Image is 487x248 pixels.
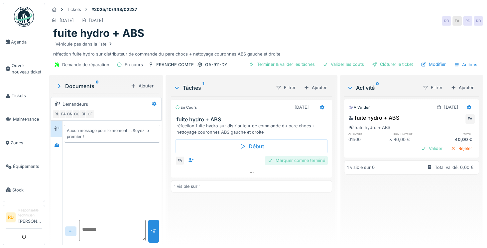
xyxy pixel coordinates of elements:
[175,156,184,165] div: FA
[418,144,445,153] div: Valider
[465,114,475,124] div: FA
[418,60,448,69] div: Modifier
[320,60,367,69] div: Valider les coûts
[448,144,475,153] div: Rejeter
[177,123,329,135] div: réfection fuite hydro sur distributeur de commande du pare chocs + nettoyage couronnes ABS gauche...
[67,128,157,140] div: Aucun message pour le moment … Soyez le premier !
[451,60,480,69] div: Actions
[474,16,483,26] div: RD
[3,178,45,202] a: Stock
[13,116,42,122] span: Maintenance
[369,60,416,69] div: Clôturer le ticket
[174,183,200,189] div: 1 visible sur 1
[3,54,45,84] a: Ouvrir nouveau ticket
[12,62,42,75] span: Ouvrir nouveau ticket
[347,164,375,171] div: 1 visible sur 0
[273,83,299,92] div: Filtrer
[96,82,99,90] sup: 0
[246,60,317,69] div: Terminer & valider les tâches
[434,136,475,143] div: 40,00 €
[18,208,42,227] li: [PERSON_NAME]
[56,82,128,90] div: Documents
[295,104,309,110] div: [DATE]
[3,155,45,178] a: Équipements
[53,40,479,57] div: réfection fuite hydro sur distributeur de commande du pare chocs + nettoyage couronnes ABS gauche...
[348,136,389,143] div: 01h00
[3,107,45,131] a: Maintenance
[301,83,329,92] div: Ajouter
[444,104,458,110] div: [DATE]
[434,132,475,136] h6: total
[435,164,474,171] div: Total validé: 0,00 €
[348,114,399,122] div: fuite hydro + ABS
[12,187,42,193] span: Stock
[85,110,95,119] div: CF
[89,17,103,24] div: [DATE]
[376,84,379,92] sup: 0
[79,110,88,119] div: BT
[389,136,394,143] div: ×
[347,84,417,92] div: Activité
[128,81,156,90] div: Ajouter
[12,92,42,99] span: Tickets
[59,110,68,119] div: FA
[62,62,109,68] div: Demande de réparation
[393,136,434,143] div: 40,00 €
[177,116,329,123] h3: fuite hydro + ABS
[89,6,140,13] strong: #2025/10/443/02227
[56,41,113,47] div: Véhicule pas dans la liste
[18,208,42,218] div: Responsable technicien
[202,84,204,92] sup: 1
[60,17,74,24] div: [DATE]
[72,110,81,119] div: CG
[3,30,45,54] a: Agenda
[463,16,472,26] div: RD
[420,83,445,92] div: Filtrer
[53,27,144,40] h1: fuite hydro + ABS
[348,132,389,136] h6: quantité
[67,6,81,13] div: Tickets
[205,62,227,68] div: GA-911-DY
[442,16,451,26] div: RD
[265,156,328,165] div: Marquer comme terminé
[52,110,61,119] div: RD
[175,105,197,110] div: En cours
[156,62,194,68] div: FRANCHE COMTE
[448,83,476,92] div: Ajouter
[3,131,45,155] a: Zones
[393,132,434,136] h6: prix unitaire
[6,212,16,222] li: RD
[174,84,270,92] div: Tâches
[3,84,45,107] a: Tickets
[11,39,42,45] span: Agenda
[14,7,34,27] img: Badge_color-CXgf-gQk.svg
[348,105,370,110] div: À valider
[62,101,88,107] div: Demandeurs
[6,208,42,229] a: RD Responsable technicien[PERSON_NAME]
[125,62,143,68] div: En cours
[11,140,42,146] span: Zones
[65,110,75,119] div: CM
[175,139,328,153] div: Début
[13,163,42,170] span: Équipements
[348,124,390,131] div: fuite hydro + ABS
[452,16,462,26] div: FA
